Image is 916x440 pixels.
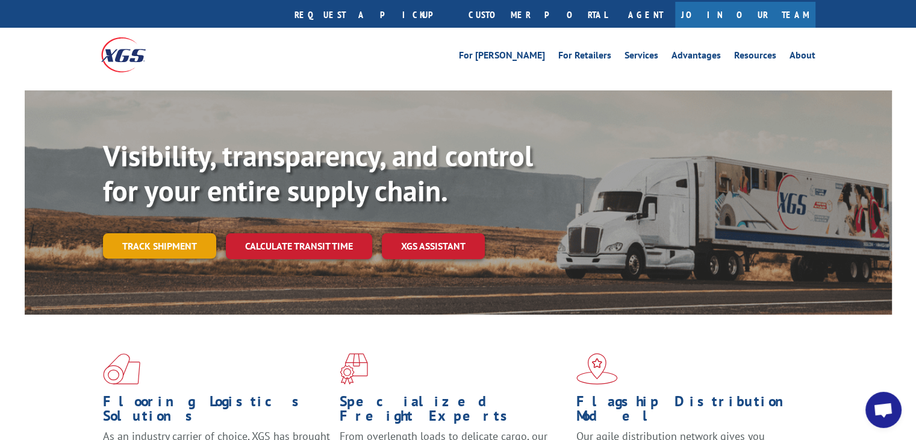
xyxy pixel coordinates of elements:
a: For [PERSON_NAME] [459,51,545,64]
a: Agent [616,2,675,28]
a: Request a pickup [285,2,460,28]
img: xgs-icon-focused-on-flooring-red [340,353,368,385]
a: Customer Portal [460,2,616,28]
a: Services [625,51,658,64]
a: About [790,51,815,64]
div: Open chat [865,392,902,428]
h1: Flagship Distribution Model [576,394,804,429]
img: xgs-icon-flagship-distribution-model-red [576,353,618,385]
a: For Retailers [558,51,611,64]
a: Calculate transit time [226,233,372,259]
a: Join Our Team [675,2,815,28]
a: Resources [734,51,776,64]
img: xgs-icon-total-supply-chain-intelligence-red [103,353,140,385]
a: XGS ASSISTANT [382,233,485,259]
a: Advantages [671,51,721,64]
a: Track shipment [103,233,216,259]
h1: Specialized Freight Experts [340,394,567,429]
b: Visibility, transparency, and control for your entire supply chain. [103,137,533,209]
h1: Flooring Logistics Solutions [103,394,331,429]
